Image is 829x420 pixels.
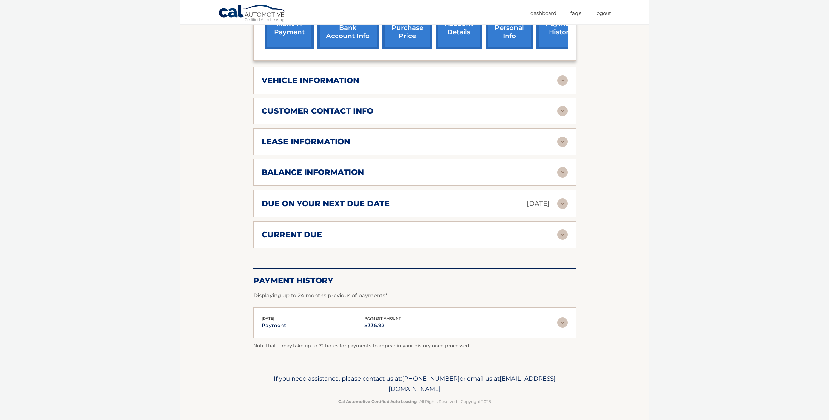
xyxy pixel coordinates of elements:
a: Dashboard [530,8,556,19]
a: update personal info [486,7,533,49]
p: payment [262,321,286,330]
a: make a payment [265,7,314,49]
h2: Payment History [253,276,576,285]
p: If you need assistance, please contact us at: or email us at [258,373,572,394]
p: $336.92 [364,321,401,330]
a: Cal Automotive [218,4,287,23]
p: [DATE] [527,198,550,209]
span: [DATE] [262,316,274,321]
h2: vehicle information [262,76,359,85]
img: accordion-rest.svg [557,75,568,86]
p: Note that it may take up to 72 hours for payments to appear in your history once processed. [253,342,576,350]
h2: balance information [262,167,364,177]
a: Add/Remove bank account info [317,7,379,49]
a: request purchase price [382,7,432,49]
a: FAQ's [570,8,581,19]
p: Displaying up to 24 months previous of payments*. [253,292,576,299]
img: accordion-rest.svg [557,198,568,209]
img: accordion-rest.svg [557,167,568,178]
h2: current due [262,230,322,239]
h2: due on your next due date [262,199,390,209]
a: account details [436,7,482,49]
img: accordion-rest.svg [557,106,568,116]
img: accordion-rest.svg [557,137,568,147]
span: [PHONE_NUMBER] [402,375,460,382]
h2: lease information [262,137,350,147]
img: accordion-rest.svg [557,317,568,328]
h2: customer contact info [262,106,373,116]
img: accordion-rest.svg [557,229,568,240]
strong: Cal Automotive Certified Auto Leasing [338,399,417,404]
span: [EMAIL_ADDRESS][DOMAIN_NAME] [389,375,556,393]
span: payment amount [364,316,401,321]
a: Logout [595,8,611,19]
p: - All Rights Reserved - Copyright 2025 [258,398,572,405]
a: payment history [536,7,585,49]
